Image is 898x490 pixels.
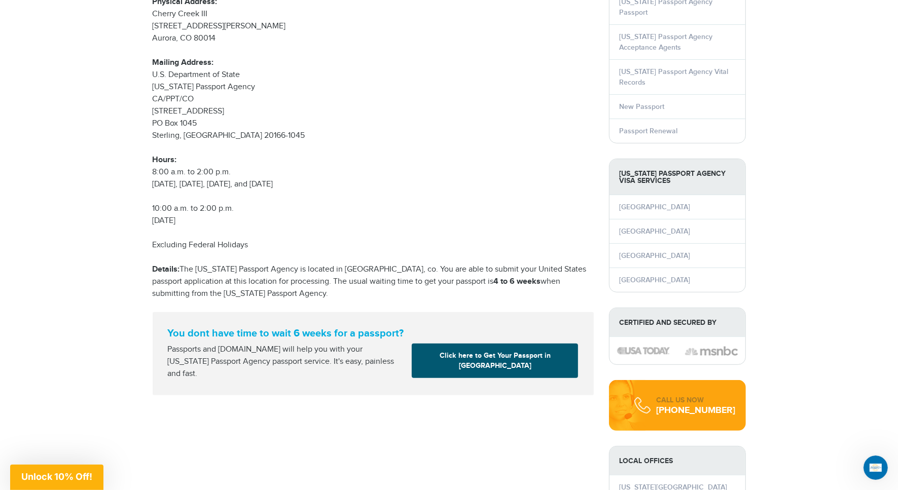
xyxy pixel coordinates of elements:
div: CALL US NOW [657,395,736,405]
strong: Hours: [153,155,177,165]
a: [GEOGRAPHIC_DATA] [620,276,691,284]
p: 8:00 a.m. to 2:00 p.m. [DATE], [DATE], [DATE], and [DATE] [153,154,594,191]
p: The [US_STATE] Passport Agency is located in [GEOGRAPHIC_DATA], co. You are able to submit your U... [153,263,594,300]
strong: Certified and Secured by [609,308,745,337]
a: Click here to Get Your Passport in [GEOGRAPHIC_DATA] [412,344,578,378]
strong: Details: [153,265,180,274]
a: [GEOGRAPHIC_DATA] [620,227,691,236]
a: New Passport [620,102,665,111]
a: [GEOGRAPHIC_DATA] [620,251,691,260]
a: Passport Renewal [620,127,678,135]
p: U.S. Department of State [US_STATE] Passport Agency CA/PPT/CO [STREET_ADDRESS] PO Box 1045 Sterli... [153,57,594,142]
strong: [US_STATE] Passport Agency Visa Services [609,159,745,195]
img: image description [617,347,670,354]
strong: Mailing Address: [153,58,214,67]
div: Unlock 10% Off! [10,465,103,490]
a: [GEOGRAPHIC_DATA] [620,203,691,211]
div: [PHONE_NUMBER] [657,405,736,416]
iframe: Intercom live chat [864,456,888,480]
img: image description [685,345,738,357]
div: Passports and [DOMAIN_NAME] will help you with your [US_STATE] Passport Agency passport service. ... [164,344,408,380]
p: 10:00 a.m. to 2:00 p.m. [DATE] [153,203,594,227]
a: [US_STATE] Passport Agency Vital Records [620,67,729,87]
span: Unlock 10% Off! [21,471,92,482]
strong: You dont have time to wait 6 weeks for a passport? [168,327,579,340]
a: [US_STATE] Passport Agency Acceptance Agents [620,32,713,52]
strong: LOCAL OFFICES [609,446,745,475]
p: Excluding Federal Holidays [153,239,594,251]
strong: 4 to 6 weeks [494,277,541,286]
